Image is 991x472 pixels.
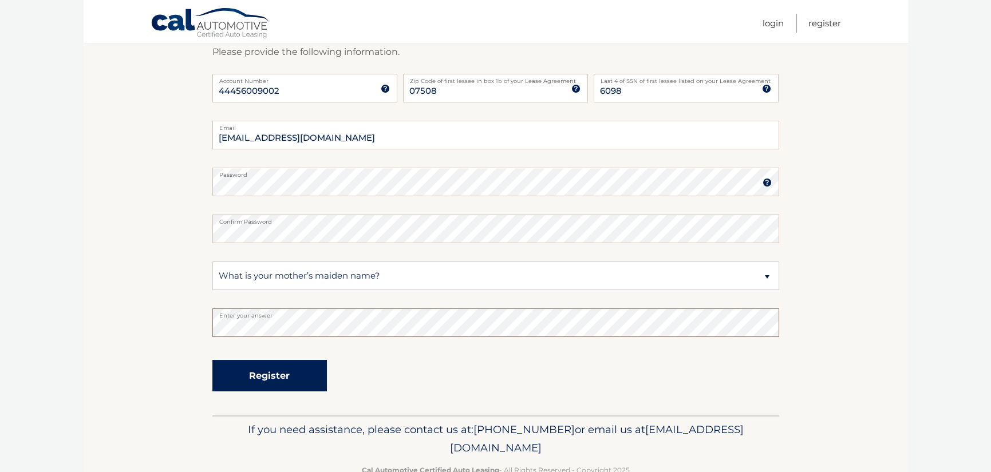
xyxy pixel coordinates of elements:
p: Please provide the following information. [212,44,779,60]
img: tooltip.svg [763,178,772,187]
label: Email [212,121,779,130]
a: Login [763,14,784,33]
a: Register [808,14,841,33]
span: [EMAIL_ADDRESS][DOMAIN_NAME] [450,423,744,454]
input: Email [212,121,779,149]
input: Zip Code [403,74,588,102]
a: Cal Automotive [151,7,271,41]
button: Register [212,360,327,391]
p: If you need assistance, please contact us at: or email us at [220,421,772,457]
input: SSN or EIN (last 4 digits only) [594,74,779,102]
label: Enter your answer [212,308,779,318]
label: Last 4 of SSN of first lessee listed on your Lease Agreement [594,74,779,83]
label: Confirm Password [212,215,779,224]
label: Password [212,168,779,177]
input: Account Number [212,74,397,102]
img: tooltip.svg [762,84,771,93]
img: tooltip.svg [381,84,390,93]
img: tooltip.svg [571,84,581,93]
label: Zip Code of first lessee in box 1b of your Lease Agreement [403,74,588,83]
span: [PHONE_NUMBER] [473,423,575,436]
label: Account Number [212,74,397,83]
